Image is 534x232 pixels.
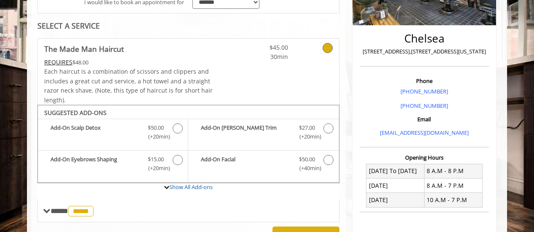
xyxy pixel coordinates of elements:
p: [STREET_ADDRESS],[STREET_ADDRESS][US_STATE] [362,47,487,56]
label: Add-On Beard Trim [192,123,334,143]
label: Add-On Facial [192,155,334,175]
a: [PHONE_NUMBER] [400,102,448,109]
td: 10 A.M - 7 P.M [424,193,482,207]
b: Add-On Facial [201,155,290,173]
div: SELECT A SERVICE [37,22,339,30]
td: [DATE] [366,193,425,207]
h3: Phone [362,78,487,84]
span: $50.00 [299,155,315,164]
span: 30min [238,52,288,61]
span: $15.00 [148,155,164,164]
span: (+40min ) [294,164,319,173]
a: [EMAIL_ADDRESS][DOMAIN_NAME] [380,129,469,136]
span: Each haircut is a combination of scissors and clippers and includes a great cut and service, a ho... [44,67,213,104]
td: 8 A.M - 8 P.M [424,164,482,178]
span: $27.00 [299,123,315,132]
span: (+20min ) [144,164,168,173]
h3: Opening Hours [360,155,489,160]
span: $45.00 [238,43,288,52]
span: (+20min ) [294,132,319,141]
td: 8 A.M - 7 P.M [424,179,482,193]
a: [PHONE_NUMBER] [400,88,448,95]
b: The Made Man Haircut [44,43,124,55]
td: [DATE] [366,179,425,193]
b: Add-On Scalp Detox [51,123,139,141]
h2: Chelsea [362,32,487,45]
b: SUGGESTED ADD-ONS [44,109,107,117]
b: Add-On [PERSON_NAME] Trim [201,123,290,141]
a: Show All Add-ons [169,183,213,191]
label: Add-On Scalp Detox [42,123,184,143]
b: Add-On Eyebrows Shaping [51,155,139,173]
label: Add-On Eyebrows Shaping [42,155,184,175]
span: $50.00 [148,123,164,132]
td: [DATE] To [DATE] [366,164,425,178]
h3: Email [362,116,487,122]
div: The Made Man Haircut Add-onS [37,105,339,183]
div: $48.00 [44,58,214,67]
span: (+20min ) [144,132,168,141]
span: This service needs some Advance to be paid before we block your appointment [44,58,72,66]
